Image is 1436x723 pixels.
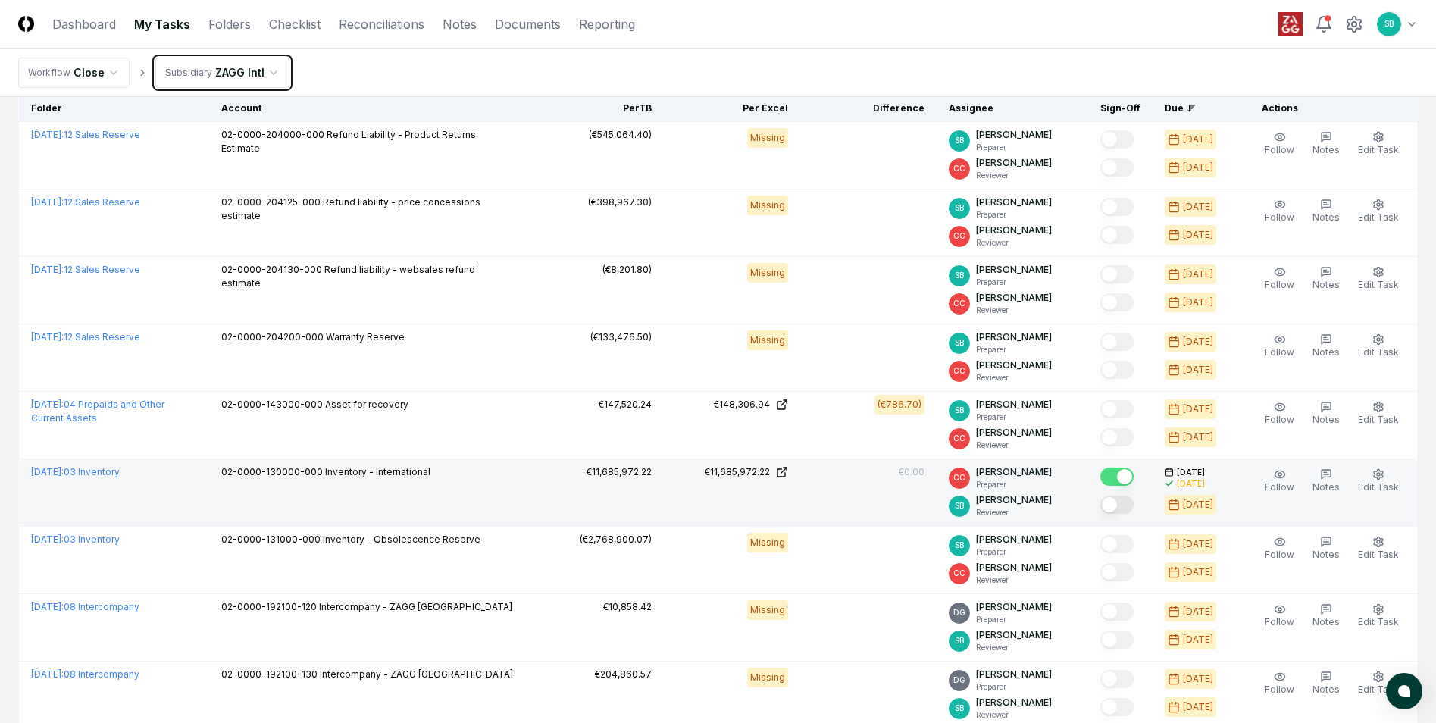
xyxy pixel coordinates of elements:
span: SB [955,337,964,349]
span: Asset for recovery [325,399,408,410]
div: €148,306.94 [714,398,770,412]
span: [DATE] : [31,129,64,140]
p: Preparer [976,412,1052,423]
span: SB [955,703,964,714]
span: Notes [1312,616,1340,628]
div: Actions [1250,102,1406,115]
div: (€8,201.80) [602,263,652,277]
div: Missing [747,600,788,620]
span: CC [953,230,965,242]
button: Follow [1262,668,1297,700]
span: 02-0000-192100-130 [221,668,318,680]
p: [PERSON_NAME] [976,628,1052,642]
span: [DATE] : [31,534,64,545]
button: Mark complete [1100,670,1134,688]
span: 02-0000-131000-000 [221,534,321,545]
a: Dashboard [52,15,116,33]
p: Preparer [976,479,1052,490]
div: [DATE] [1183,363,1213,377]
span: CC [953,163,965,174]
button: Edit Task [1355,465,1402,497]
span: [DATE] : [31,331,64,343]
p: [PERSON_NAME] [976,426,1052,440]
span: 02-0000-143000-000 [221,399,323,410]
p: [PERSON_NAME] [976,358,1052,372]
span: DG [953,674,965,686]
p: [PERSON_NAME] [976,398,1052,412]
p: [PERSON_NAME] [976,493,1052,507]
span: SB [955,635,964,646]
div: €11,685,972.22 [705,465,770,479]
p: Reviewer [976,170,1052,181]
span: [DATE] : [31,264,64,275]
div: [DATE] [1183,161,1213,174]
div: [DATE] [1183,700,1213,714]
th: Per TB [527,95,664,122]
span: Notes [1312,279,1340,290]
div: (€398,967.30) [588,196,652,209]
a: €11,685,972.22 [676,465,788,479]
button: Mark complete [1100,428,1134,446]
p: [PERSON_NAME] [976,561,1052,574]
div: Due [1165,102,1225,115]
div: €147,520.24 [599,398,652,412]
button: Mark complete [1100,198,1134,216]
span: Notes [1312,684,1340,695]
button: Edit Task [1355,533,1402,565]
button: Edit Task [1355,128,1402,160]
button: Follow [1262,398,1297,430]
span: Edit Task [1358,481,1399,493]
p: [PERSON_NAME] [976,696,1052,709]
div: Missing [747,668,788,687]
span: 02-0000-204200-000 [221,331,324,343]
p: [PERSON_NAME] [976,224,1052,237]
span: Edit Task [1358,616,1399,628]
a: [DATE]:04 Prepaids and Other Current Assets [31,399,164,424]
p: [PERSON_NAME] [976,668,1052,681]
th: Per Excel [664,95,800,122]
div: [DATE] [1183,228,1213,242]
span: Intercompany - ZAGG [GEOGRAPHIC_DATA] [320,668,513,680]
span: Follow [1265,549,1294,560]
th: Sign-Off [1088,95,1153,122]
a: [DATE]:12 Sales Reserve [31,129,140,140]
p: Reviewer [976,507,1052,518]
p: Preparer [976,344,1052,355]
span: Edit Task [1358,684,1399,695]
p: Preparer [976,142,1052,153]
div: Missing [747,128,788,148]
p: [PERSON_NAME] [976,600,1052,614]
span: [DATE] : [31,601,64,612]
div: [DATE] [1183,335,1213,349]
button: atlas-launcher [1386,673,1422,709]
button: Mark complete [1100,158,1134,177]
button: Mark complete [1100,631,1134,649]
span: Notes [1312,346,1340,358]
button: Notes [1309,465,1343,497]
a: Checklist [269,15,321,33]
button: Mark complete [1100,333,1134,351]
div: [DATE] [1183,133,1213,146]
th: Folder [19,95,210,122]
p: Reviewer [976,642,1052,653]
div: [DATE] [1183,633,1213,646]
nav: breadcrumb [18,58,289,88]
span: Follow [1265,211,1294,223]
a: [DATE]:03 Inventory [31,534,120,545]
span: [DATE] : [31,399,64,410]
span: Follow [1265,144,1294,155]
button: Edit Task [1355,600,1402,632]
span: Inventory - International [325,466,430,477]
span: SB [955,270,964,281]
span: Edit Task [1358,414,1399,425]
p: [PERSON_NAME] [976,465,1052,479]
a: Folders [208,15,251,33]
button: Follow [1262,330,1297,362]
span: Edit Task [1358,144,1399,155]
p: Reviewer [976,709,1052,721]
span: Notes [1312,211,1340,223]
a: [DATE]:12 Sales Reserve [31,264,140,275]
p: [PERSON_NAME] [976,533,1052,546]
div: [DATE] [1183,672,1213,686]
p: Reviewer [976,574,1052,586]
